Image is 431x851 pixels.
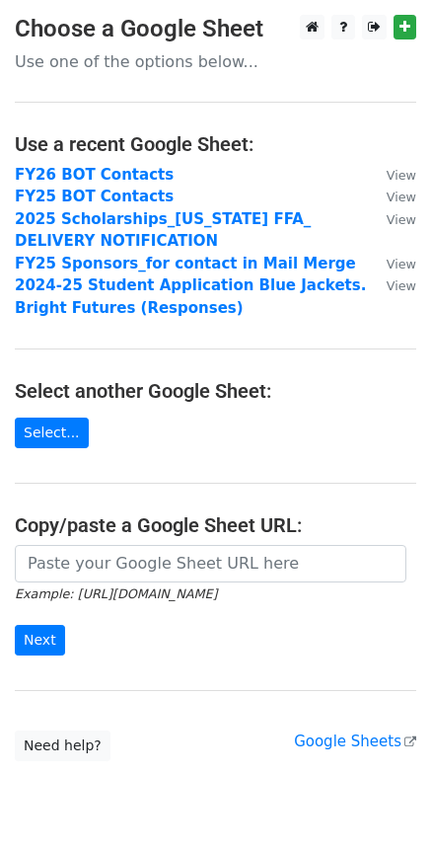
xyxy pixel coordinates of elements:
small: View [387,212,416,227]
h4: Use a recent Google Sheet: [15,132,416,156]
a: View [367,166,416,184]
a: FY25 Sponsors_for contact in Mail Merge [15,255,356,272]
input: Next [15,625,65,656]
input: Paste your Google Sheet URL here [15,545,406,582]
a: 2024-25 Student Application Blue Jackets. Bright Futures (Responses) [15,276,366,317]
small: View [387,278,416,293]
small: Example: [URL][DOMAIN_NAME] [15,586,217,601]
p: Use one of the options below... [15,51,416,72]
a: View [367,255,416,272]
a: FY25 BOT Contacts [15,188,174,205]
a: View [367,210,416,228]
a: 2025 Scholarships_[US_STATE] FFA_ DELIVERY NOTIFICATION [15,210,311,251]
a: Google Sheets [294,733,416,750]
h3: Choose a Google Sheet [15,15,416,43]
small: View [387,190,416,204]
a: Need help? [15,731,110,761]
a: View [367,276,416,294]
a: View [367,188,416,205]
small: View [387,257,416,271]
small: View [387,168,416,183]
h4: Select another Google Sheet: [15,379,416,403]
a: Select... [15,418,89,448]
h4: Copy/paste a Google Sheet URL: [15,513,416,537]
a: FY26 BOT Contacts [15,166,174,184]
